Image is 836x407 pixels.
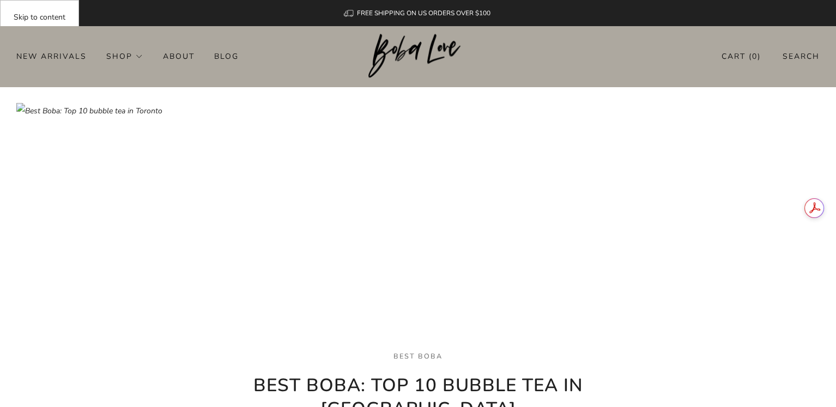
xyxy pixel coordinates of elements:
[393,351,443,361] a: best boba
[357,9,490,17] span: FREE SHIPPING ON US ORDERS OVER $100
[752,51,758,62] items-count: 0
[368,34,468,79] a: Boba Love
[16,47,87,65] a: New Arrivals
[368,34,468,78] img: Boba Love
[106,47,143,65] a: Shop
[214,47,239,65] a: Blog
[783,47,820,65] a: Search
[16,103,820,370] img: Best Boba: Top 10 bubble tea in Toronto
[722,47,761,65] a: Cart
[163,47,195,65] a: About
